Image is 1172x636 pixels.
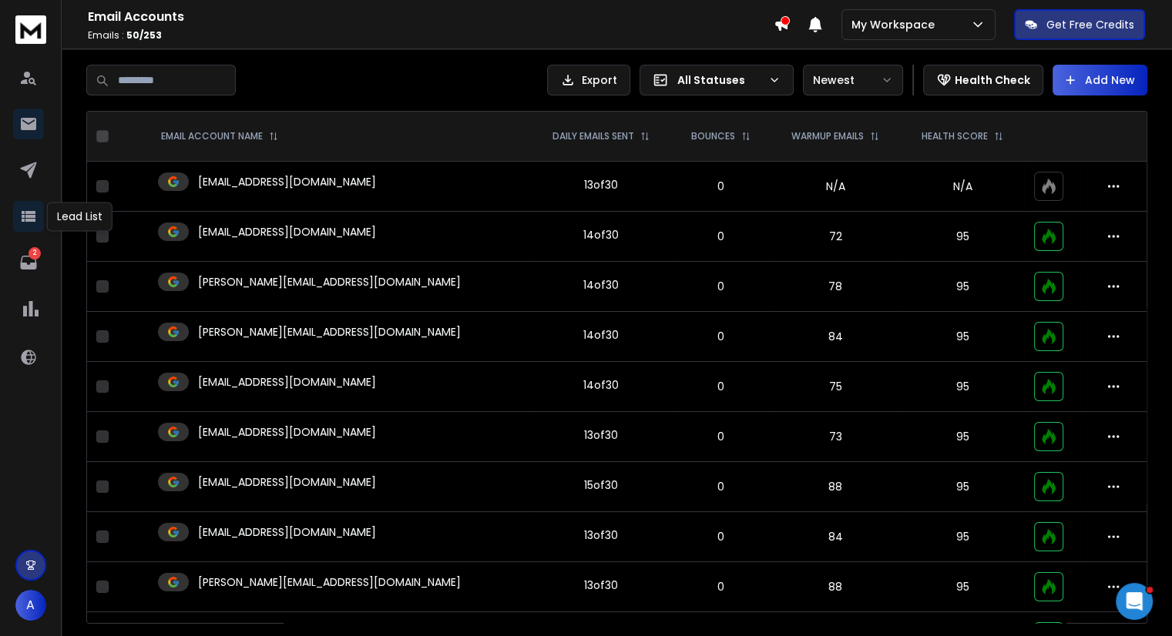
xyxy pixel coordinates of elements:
[1116,583,1153,620] iframe: Intercom live chat
[923,65,1043,95] button: Health Check
[1014,9,1145,40] button: Get Free Credits
[198,224,376,239] p: [EMAIL_ADDRESS][DOMAIN_NAME]
[681,529,761,544] p: 0
[691,130,735,142] p: BOUNCES
[681,479,761,494] p: 0
[681,429,761,444] p: 0
[681,179,761,194] p: 0
[583,277,619,293] div: 14 of 30
[584,527,618,543] div: 13 of 30
[901,412,1025,462] td: 95
[770,362,901,412] td: 75
[770,462,901,512] td: 88
[547,65,630,95] button: Export
[681,229,761,244] p: 0
[584,577,618,593] div: 13 of 30
[198,574,461,590] p: [PERSON_NAME][EMAIL_ADDRESS][DOMAIN_NAME]
[198,424,376,440] p: [EMAIL_ADDRESS][DOMAIN_NAME]
[552,130,634,142] p: DAILY EMAILS SENT
[901,562,1025,612] td: 95
[681,329,761,344] p: 0
[583,227,619,243] div: 14 of 30
[681,379,761,394] p: 0
[15,590,46,621] button: A
[677,72,762,88] p: All Statuses
[126,28,162,42] span: 50 / 253
[770,262,901,312] td: 78
[770,312,901,362] td: 84
[770,162,901,212] td: N/A
[198,374,376,390] p: [EMAIL_ADDRESS][DOMAIN_NAME]
[910,179,1016,194] p: N/A
[901,212,1025,262] td: 95
[161,130,278,142] div: EMAIL ACCOUNT NAME
[851,17,941,32] p: My Workspace
[198,324,461,340] p: [PERSON_NAME][EMAIL_ADDRESS][DOMAIN_NAME]
[901,362,1025,412] td: 95
[681,579,761,594] p: 0
[1046,17,1134,32] p: Get Free Credits
[922,130,988,142] p: HEALTH SCORE
[901,262,1025,312] td: 95
[13,247,44,278] a: 2
[29,247,41,259] p: 2
[47,202,112,231] div: Lead List
[584,427,618,443] div: 13 of 30
[88,29,774,42] p: Emails :
[584,477,618,493] div: 15 of 30
[198,174,376,189] p: [EMAIL_ADDRESS][DOMAIN_NAME]
[901,462,1025,512] td: 95
[770,562,901,612] td: 88
[584,177,618,192] div: 13 of 30
[583,377,619,393] div: 14 of 30
[1053,65,1147,95] button: Add New
[583,327,619,343] div: 14 of 30
[901,312,1025,362] td: 95
[955,72,1030,88] p: Health Check
[901,512,1025,562] td: 95
[681,279,761,294] p: 0
[770,412,901,462] td: 73
[791,130,864,142] p: WARMUP EMAILS
[770,512,901,562] td: 84
[88,8,774,26] h1: Email Accounts
[198,474,376,490] p: [EMAIL_ADDRESS][DOMAIN_NAME]
[198,274,461,290] p: [PERSON_NAME][EMAIL_ADDRESS][DOMAIN_NAME]
[198,524,376,540] p: [EMAIL_ADDRESS][DOMAIN_NAME]
[803,65,903,95] button: Newest
[770,212,901,262] td: 72
[15,15,46,44] img: logo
